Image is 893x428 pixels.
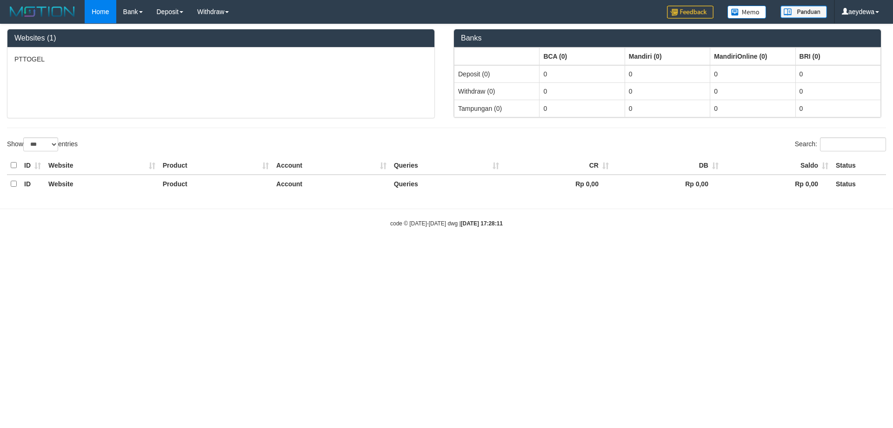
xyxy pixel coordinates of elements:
th: Group: activate to sort column ascending [540,48,625,65]
small: code © [DATE]-[DATE] dwg | [390,220,503,227]
label: Show entries [7,137,78,151]
th: Group: activate to sort column ascending [795,48,880,65]
td: Withdraw (0) [454,82,540,100]
td: Tampungan (0) [454,100,540,117]
label: Search: [795,137,886,151]
td: 0 [710,65,795,83]
th: Account [273,156,390,175]
th: Product [159,156,273,175]
p: PTTOGEL [14,54,427,64]
th: DB [613,156,722,175]
img: panduan.png [780,6,827,18]
th: Website [45,156,159,175]
th: Status [832,175,886,193]
td: Deposit (0) [454,65,540,83]
th: Account [273,175,390,193]
td: 0 [625,65,710,83]
h3: Websites (1) [14,34,427,42]
th: Queries [390,156,503,175]
th: CR [503,156,613,175]
select: Showentries [23,137,58,151]
th: Group: activate to sort column ascending [625,48,710,65]
h3: Banks [461,34,874,42]
td: 0 [540,65,625,83]
img: MOTION_logo.png [7,5,78,19]
th: Saldo [722,156,832,175]
th: Product [159,175,273,193]
td: 0 [795,100,880,117]
td: 0 [795,82,880,100]
th: Group: activate to sort column ascending [454,48,540,65]
strong: [DATE] 17:28:11 [461,220,503,227]
th: Rp 0,00 [503,175,613,193]
td: 0 [710,100,795,117]
td: 0 [540,82,625,100]
td: 0 [710,82,795,100]
td: 0 [625,100,710,117]
img: Button%20Memo.svg [727,6,766,19]
img: Feedback.jpg [667,6,713,19]
th: Rp 0,00 [722,175,832,193]
input: Search: [820,137,886,151]
th: ID [20,175,45,193]
th: ID [20,156,45,175]
th: Rp 0,00 [613,175,722,193]
td: 0 [540,100,625,117]
th: Group: activate to sort column ascending [710,48,795,65]
th: Status [832,156,886,175]
th: Queries [390,175,503,193]
th: Website [45,175,159,193]
td: 0 [795,65,880,83]
td: 0 [625,82,710,100]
